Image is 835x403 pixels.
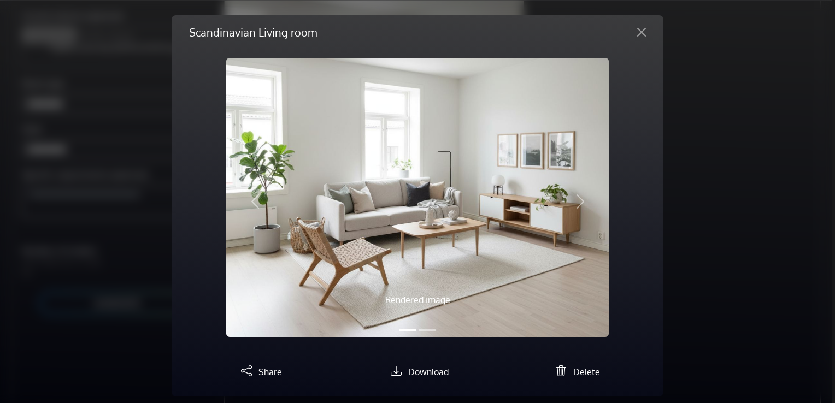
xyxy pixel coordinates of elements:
[386,366,449,377] a: Download
[408,366,449,377] span: Download
[226,58,609,337] img: homestyler-20250927-1-jlpgk1.jpg
[399,324,416,336] button: Slide 1
[419,324,436,336] button: Slide 2
[189,24,317,40] h5: Scandinavian Living room
[258,366,282,377] span: Share
[573,366,600,377] span: Delete
[237,366,282,377] a: Share
[284,293,551,306] p: Rendered image
[628,23,655,41] button: Close
[551,363,600,379] button: Delete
